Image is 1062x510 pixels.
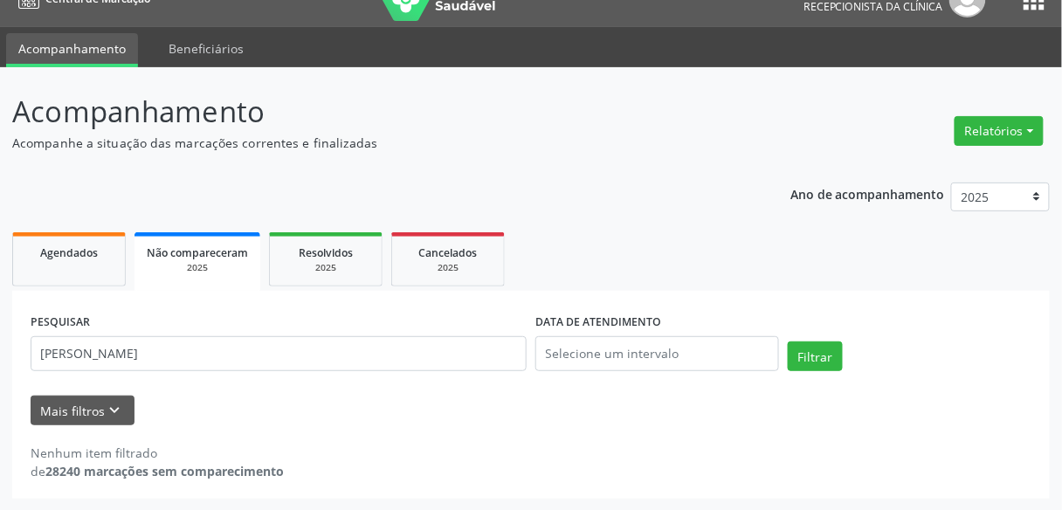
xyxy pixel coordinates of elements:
[31,444,284,462] div: Nenhum item filtrado
[31,309,90,336] label: PESQUISAR
[31,336,527,371] input: Nome, código do beneficiário ou CPF
[156,33,256,64] a: Beneficiários
[788,341,843,371] button: Filtrar
[147,245,248,260] span: Não compareceram
[12,134,739,152] p: Acompanhe a situação das marcações correntes e finalizadas
[299,245,353,260] span: Resolvidos
[147,261,248,274] div: 2025
[419,245,478,260] span: Cancelados
[535,309,661,336] label: DATA DE ATENDIMENTO
[40,245,98,260] span: Agendados
[404,261,492,274] div: 2025
[790,183,945,204] p: Ano de acompanhamento
[31,462,284,480] div: de
[106,401,125,420] i: keyboard_arrow_down
[12,90,739,134] p: Acompanhamento
[31,396,134,426] button: Mais filtroskeyboard_arrow_down
[535,336,779,371] input: Selecione um intervalo
[282,261,369,274] div: 2025
[45,463,284,479] strong: 28240 marcações sem comparecimento
[955,116,1044,146] button: Relatórios
[6,33,138,67] a: Acompanhamento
